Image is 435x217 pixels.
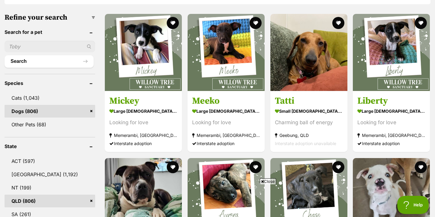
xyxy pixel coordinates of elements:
a: NT (199) [5,181,95,194]
a: QLD (806) [5,195,95,207]
div: Looking for love [109,119,177,127]
img: Tatti - Dachshund (Miniature Smooth Haired) Dog [270,14,347,91]
strong: large [DEMOGRAPHIC_DATA] Dog [109,107,177,116]
button: Search [5,55,94,67]
h3: Refine your search [5,13,95,22]
input: Toby [5,41,95,52]
h3: Tatti [275,96,343,107]
button: favourite [250,17,262,29]
img: Liberty - Irish Wolfhound Dog [353,14,430,91]
strong: Memerambi, [GEOGRAPHIC_DATA] [109,131,177,140]
div: Interstate adoption [357,140,425,148]
a: ACT (597) [5,155,95,167]
h3: Meeko [192,96,260,107]
button: favourite [332,17,344,29]
a: Other Pets (68) [5,118,95,131]
strong: Memerambi, [GEOGRAPHIC_DATA] [192,131,260,140]
header: Search for a pet [5,29,95,35]
h3: Liberty [357,96,425,107]
button: favourite [167,17,179,29]
button: favourite [415,17,427,29]
span: Interstate adoption unavailable [275,141,336,146]
a: Mickey large [DEMOGRAPHIC_DATA] Dog Looking for love Memerambi, [GEOGRAPHIC_DATA] Interstate adop... [105,91,182,152]
a: Dogs (806) [5,105,95,118]
iframe: Help Scout Beacon - Open [397,196,429,214]
h3: Mickey [109,96,177,107]
img: Meeko - Irish Wolfhound Dog [188,14,265,91]
strong: large [DEMOGRAPHIC_DATA] Dog [357,107,425,116]
div: Interstate adoption [109,140,177,148]
a: Cats (1,043) [5,92,95,104]
img: Mickey - Irish Wolfhound Dog [105,14,182,91]
a: Tatti small [DEMOGRAPHIC_DATA] Dog Charming ball of energy Geebung, QLD Interstate adoption unava... [270,91,347,152]
div: Looking for love [357,119,425,127]
a: Liberty large [DEMOGRAPHIC_DATA] Dog Looking for love Memerambi, [GEOGRAPHIC_DATA] Interstate ado... [353,91,430,152]
header: Species [5,80,95,86]
button: favourite [415,161,427,173]
strong: Geebung, QLD [275,131,343,140]
a: [GEOGRAPHIC_DATA] (1,192) [5,168,95,181]
strong: large [DEMOGRAPHIC_DATA] Dog [192,107,260,116]
button: favourite [332,161,344,173]
iframe: Advertisement [71,187,364,214]
div: Charming ball of energy [275,119,343,127]
strong: small [DEMOGRAPHIC_DATA] Dog [275,107,343,116]
div: Looking for love [192,119,260,127]
strong: Memerambi, [GEOGRAPHIC_DATA] [357,131,425,140]
button: favourite [250,161,262,173]
div: Interstate adoption [192,140,260,148]
span: Close [260,178,276,184]
button: favourite [167,161,179,173]
a: Meeko large [DEMOGRAPHIC_DATA] Dog Looking for love Memerambi, [GEOGRAPHIC_DATA] Interstate adoption [188,91,265,152]
header: State [5,144,95,149]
